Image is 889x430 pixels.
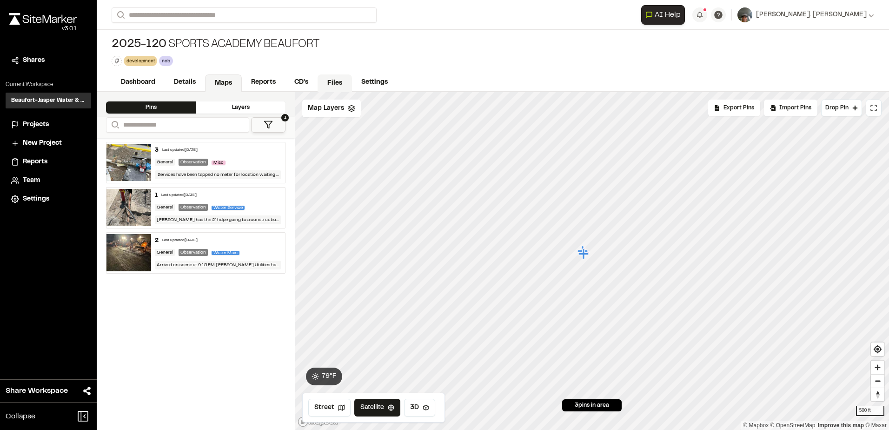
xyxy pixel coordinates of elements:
div: Import Pins into your project [764,100,817,116]
button: 3D [404,399,435,417]
span: Reports [23,157,47,167]
button: Open AI Assistant [641,5,685,25]
a: Reports [242,74,285,91]
span: AI Help [655,9,681,20]
div: Last updated [DATE] [162,238,198,243]
span: Projects [23,120,49,130]
a: Shares [11,55,86,66]
button: Reset bearing to north [871,388,884,401]
div: General [155,249,175,256]
span: Reset bearing to north [871,388,884,401]
button: Zoom in [871,361,884,374]
button: Street [308,399,351,417]
a: Files [318,74,352,92]
div: nob [159,56,172,66]
div: General [155,159,175,166]
a: Map feedback [818,422,864,429]
div: 500 ft [856,406,884,416]
span: New Project [23,138,62,148]
div: ￼ Services have been tapped no meter for location waiting on construction to be complete and clos... [155,170,281,179]
span: Team [23,175,40,186]
span: 3 pins in area [575,401,609,410]
span: Share Workspace [6,385,68,396]
img: file [106,144,151,181]
a: CD's [285,74,318,91]
p: Current Workspace [6,81,91,89]
span: Water Main [212,251,239,255]
canvas: Map [295,92,889,430]
div: Observation [179,159,208,166]
a: Reports [11,157,86,167]
button: Satellite [354,399,400,417]
div: Map marker [577,245,590,257]
button: Drop Pin [821,100,862,116]
button: 1 [251,117,285,133]
span: Settings [23,194,49,204]
div: Open AI Assistant [641,5,689,25]
div: Observation [179,249,208,256]
span: Collapse [6,411,35,422]
button: [PERSON_NAME]. [PERSON_NAME] [737,7,874,22]
img: rebrand.png [9,13,77,25]
a: Mapbox [743,422,769,429]
span: Import Pins [779,104,811,112]
span: Drop Pin [825,104,849,112]
a: New Project [11,138,86,148]
div: Sports Academy Beaufort [112,37,319,52]
div: Last updated [DATE] [161,193,197,198]
div: No pins available to export [708,100,760,116]
a: Projects [11,120,86,130]
span: Shares [23,55,45,66]
span: 79 ° F [322,371,337,382]
div: Map marker [578,248,590,260]
button: Search [106,117,123,133]
a: Settings [11,194,86,204]
a: Maxar [865,422,887,429]
div: Oh geez...please don't... [9,25,77,33]
span: Water Service [212,206,245,210]
img: file [106,234,151,271]
div: Arrived on scene at 9:15 PM [PERSON_NAME] Utilities had all their holes prepped. It was starting ... [155,261,281,269]
img: User [737,7,752,22]
span: 1 [281,114,289,121]
img: file [106,189,151,226]
div: General [155,204,175,211]
a: Team [11,175,86,186]
span: [PERSON_NAME]. [PERSON_NAME] [756,10,867,20]
div: 1 [155,191,158,200]
button: Search [112,7,128,23]
a: Dashboard [112,74,165,91]
button: Find my location [871,343,884,356]
a: Maps [205,74,242,92]
a: OpenStreetMap [770,422,816,429]
div: Layers [196,101,285,114]
span: 2025-120 [112,37,166,52]
a: Mapbox logo [298,417,338,427]
div: [PERSON_NAME] has the 2” hdpe going to a construction meter feeding the building that was approve... [155,215,281,224]
button: Edit Tags [112,56,122,66]
a: Details [165,74,205,91]
div: development [124,56,157,66]
div: Last updated [DATE] [162,148,198,153]
a: Settings [352,74,397,91]
h3: Beaufort-Jasper Water & Sewer Authority [11,96,86,105]
div: 3 [155,146,159,155]
button: Zoom out [871,374,884,388]
div: Pins [106,101,196,114]
span: Misc [212,161,226,165]
span: Export Pins [723,104,754,112]
span: Map Layers [308,103,344,114]
div: 2 [155,236,159,245]
div: Observation [179,204,208,211]
button: 79°F [306,368,342,385]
